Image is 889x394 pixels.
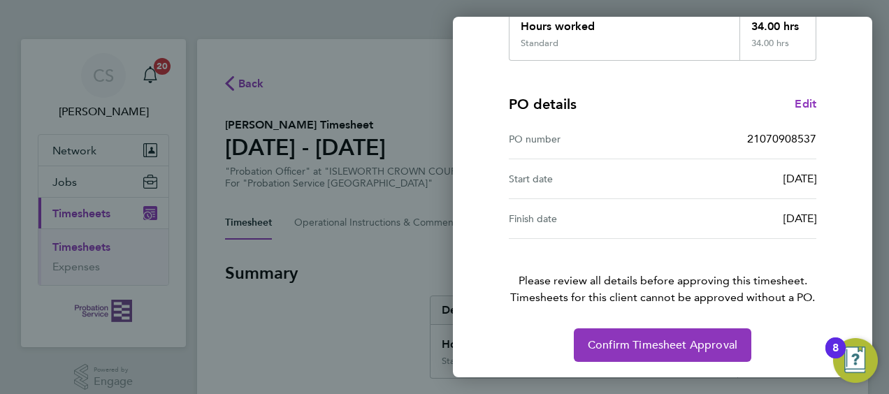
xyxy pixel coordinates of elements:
[521,38,558,49] div: Standard
[509,7,739,38] div: Hours worked
[509,170,663,187] div: Start date
[795,96,816,112] a: Edit
[739,38,816,60] div: 34.00 hrs
[795,97,816,110] span: Edit
[509,210,663,227] div: Finish date
[492,239,833,306] p: Please review all details before approving this timesheet.
[574,328,751,362] button: Confirm Timesheet Approval
[832,348,839,366] div: 8
[509,94,577,114] h4: PO details
[833,338,878,383] button: Open Resource Center, 8 new notifications
[747,132,816,145] span: 21070908537
[739,7,816,38] div: 34.00 hrs
[492,289,833,306] span: Timesheets for this client cannot be approved without a PO.
[509,131,663,147] div: PO number
[663,210,816,227] div: [DATE]
[588,338,737,352] span: Confirm Timesheet Approval
[663,170,816,187] div: [DATE]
